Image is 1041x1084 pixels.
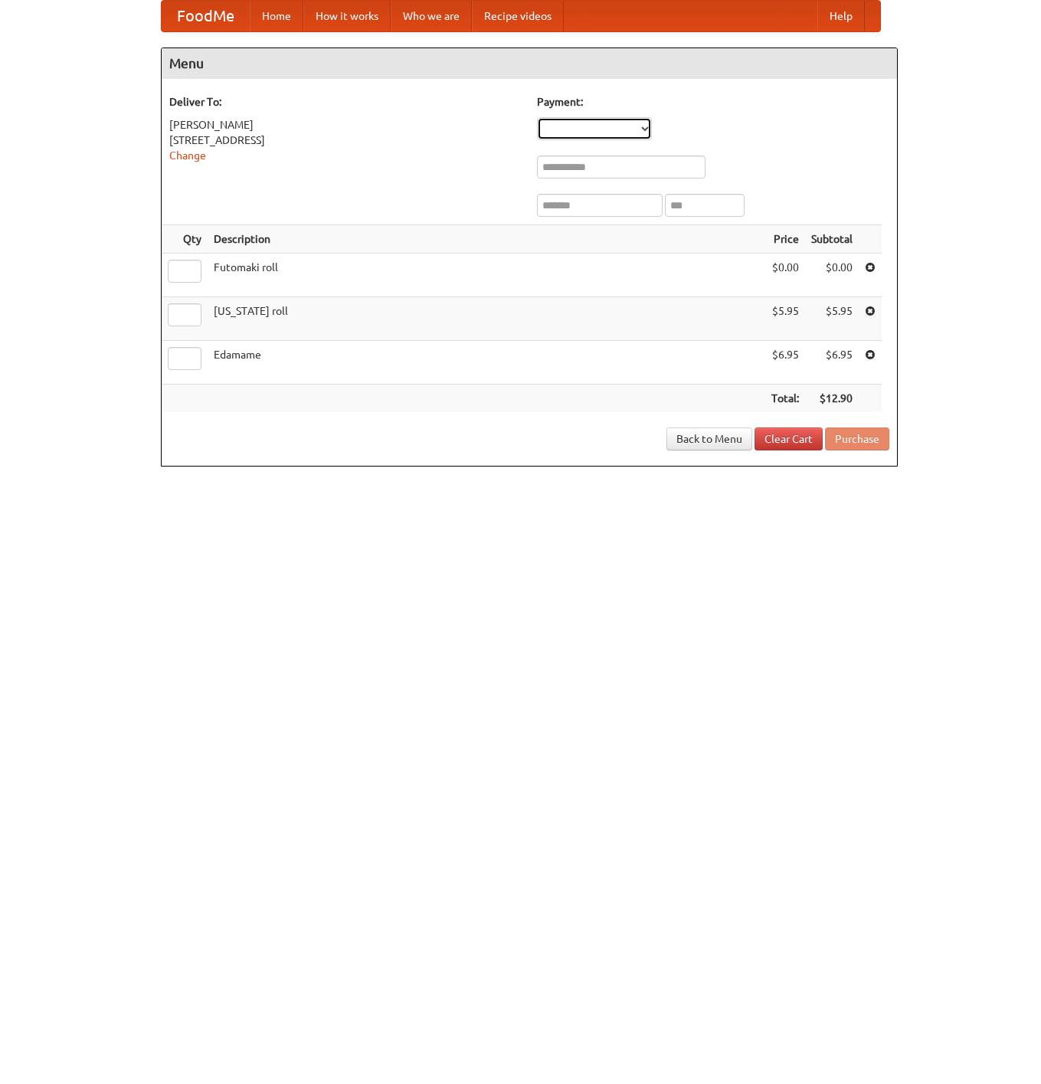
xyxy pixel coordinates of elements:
td: $0.00 [765,254,805,297]
th: Qty [162,225,208,254]
div: [PERSON_NAME] [169,117,522,133]
a: Back to Menu [666,427,752,450]
a: How it works [303,1,391,31]
td: [US_STATE] roll [208,297,765,341]
h5: Deliver To: [169,94,522,110]
th: Subtotal [805,225,859,254]
th: Price [765,225,805,254]
th: Total: [765,385,805,413]
td: $5.95 [805,297,859,341]
th: $12.90 [805,385,859,413]
button: Purchase [825,427,889,450]
td: Futomaki roll [208,254,765,297]
h4: Menu [162,48,897,79]
a: Help [817,1,865,31]
td: Edamame [208,341,765,385]
h5: Payment: [537,94,889,110]
td: $6.95 [765,341,805,385]
td: $5.95 [765,297,805,341]
a: Change [169,149,206,162]
td: $6.95 [805,341,859,385]
th: Description [208,225,765,254]
td: $0.00 [805,254,859,297]
a: Recipe videos [472,1,564,31]
a: FoodMe [162,1,250,31]
a: Home [250,1,303,31]
a: Clear Cart [755,427,823,450]
div: [STREET_ADDRESS] [169,133,522,148]
a: Who we are [391,1,472,31]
